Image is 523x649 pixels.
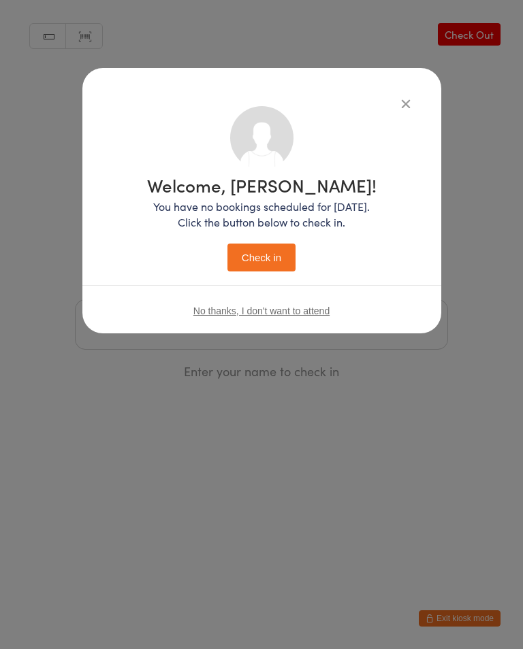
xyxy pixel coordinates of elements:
p: You have no bookings scheduled for [DATE]. Click the button below to check in. [147,199,377,230]
img: no_photo.png [230,106,294,169]
button: Check in [227,244,296,271]
button: No thanks, I don't want to attend [193,305,330,316]
h1: Welcome, [PERSON_NAME]! [147,176,377,194]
